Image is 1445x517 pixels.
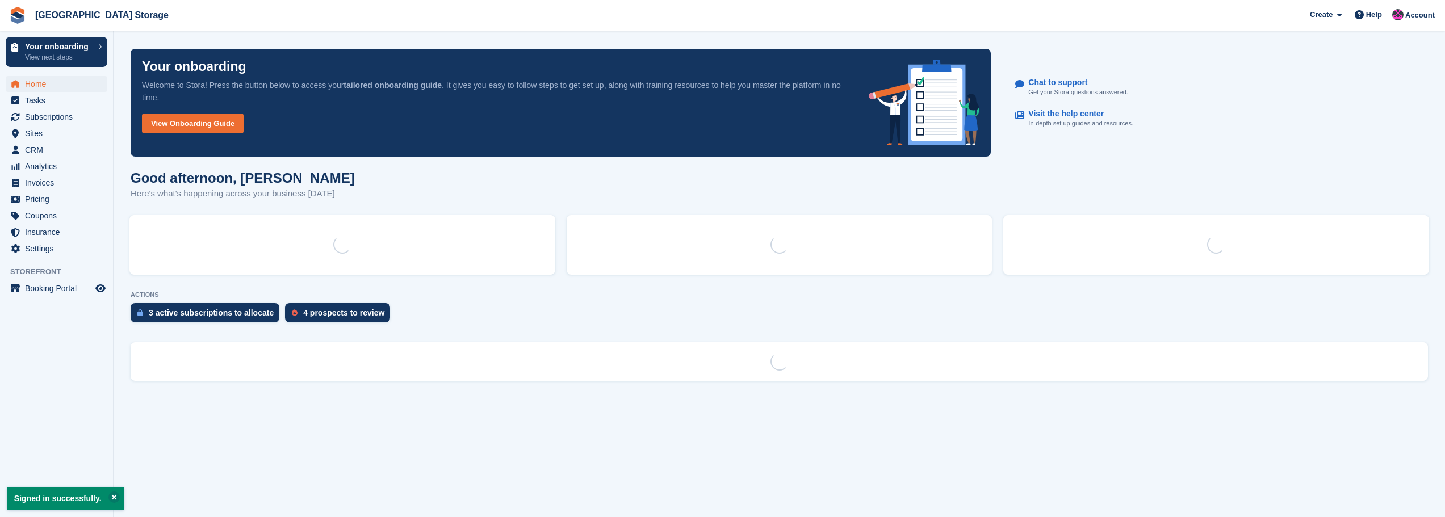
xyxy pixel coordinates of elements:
p: Signed in successfully. [7,487,124,510]
span: Settings [25,241,93,257]
h1: Good afternoon, [PERSON_NAME] [131,170,355,186]
span: Analytics [25,158,93,174]
span: Invoices [25,175,93,191]
span: Subscriptions [25,109,93,125]
p: Visit the help center [1028,109,1124,119]
span: Home [25,76,93,92]
a: 3 active subscriptions to allocate [131,303,285,328]
strong: tailored onboarding guide [344,81,442,90]
a: menu [6,142,107,158]
span: Tasks [25,93,93,108]
a: Preview store [94,281,107,295]
a: Visit the help center In-depth set up guides and resources. [1015,103,1417,134]
a: menu [6,109,107,125]
p: Your onboarding [25,43,93,51]
span: Create [1310,9,1333,20]
p: Your onboarding [142,60,246,73]
span: Help [1366,9,1382,20]
a: menu [6,175,107,191]
span: Sites [25,125,93,141]
img: Jantz Morgan [1392,9,1404,20]
img: onboarding-info-6c161a55d2c0e0a8cae90662b2fe09162a5109e8cc188191df67fb4f79e88e88.svg [869,60,980,145]
span: Account [1405,10,1435,21]
a: 4 prospects to review [285,303,396,328]
a: menu [6,191,107,207]
a: menu [6,280,107,296]
a: menu [6,93,107,108]
p: Get your Stora questions answered. [1028,87,1128,97]
a: Chat to support Get your Stora questions answered. [1015,72,1417,103]
a: menu [6,241,107,257]
img: prospect-51fa495bee0391a8d652442698ab0144808aea92771e9ea1ae160a38d050c398.svg [292,309,298,316]
p: View next steps [25,52,93,62]
p: ACTIONS [131,291,1428,299]
span: Storefront [10,266,113,278]
span: CRM [25,142,93,158]
img: active_subscription_to_allocate_icon-d502201f5373d7db506a760aba3b589e785aa758c864c3986d89f69b8ff3... [137,309,143,316]
div: 3 active subscriptions to allocate [149,308,274,317]
span: Insurance [25,224,93,240]
a: menu [6,224,107,240]
a: menu [6,76,107,92]
a: menu [6,208,107,224]
div: 4 prospects to review [303,308,384,317]
p: Welcome to Stora! Press the button below to access your . It gives you easy to follow steps to ge... [142,79,851,104]
span: Pricing [25,191,93,207]
img: stora-icon-8386f47178a22dfd0bd8f6a31ec36ba5ce8667c1dd55bd0f319d3a0aa187defe.svg [9,7,26,24]
a: menu [6,158,107,174]
span: Booking Portal [25,280,93,296]
a: menu [6,125,107,141]
p: In-depth set up guides and resources. [1028,119,1133,128]
span: Coupons [25,208,93,224]
a: View Onboarding Guide [142,114,244,133]
p: Here's what's happening across your business [DATE] [131,187,355,200]
p: Chat to support [1028,78,1119,87]
a: Your onboarding View next steps [6,37,107,67]
a: [GEOGRAPHIC_DATA] Storage [31,6,173,24]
